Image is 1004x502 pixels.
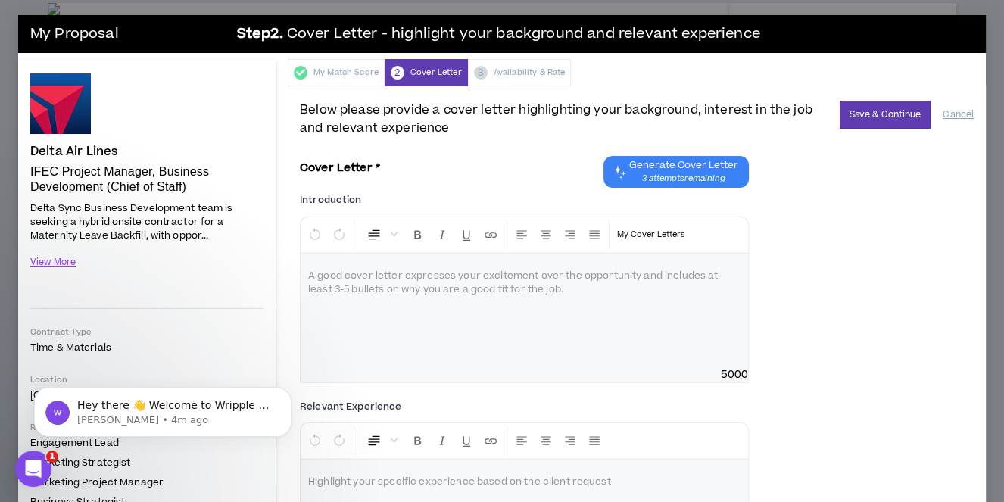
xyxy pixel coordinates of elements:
[479,426,502,455] button: Insert Link
[721,367,749,382] span: 5000
[479,220,502,249] button: Insert Link
[304,220,326,249] button: Undo
[510,426,533,455] button: Left Align
[407,426,429,455] button: Format Bold
[30,145,117,158] h4: Delta Air Lines
[535,426,557,455] button: Center Align
[328,220,351,249] button: Redo
[30,19,227,49] h3: My Proposal
[300,394,401,419] label: Relevant Experience
[629,173,738,185] span: 3 attempts remaining
[15,451,51,487] iframe: Intercom live chat
[613,220,690,249] button: Template
[559,426,582,455] button: Right Align
[583,220,606,249] button: Justify Align
[30,200,263,243] p: Delta Sync Business Development team is seeking a hybrid onsite contractor for a Maternity Leave ...
[300,188,361,212] label: Introduction
[455,426,478,455] button: Format Underline
[431,426,454,455] button: Format Italics
[510,220,533,249] button: Left Align
[431,220,454,249] button: Format Italics
[30,456,130,469] span: Marketing Strategist
[30,341,263,354] p: Time & Materials
[288,59,385,86] div: My Match Score
[46,451,58,463] span: 1
[30,164,263,195] p: IFEC Project Manager, Business Development (Chief of Staff)
[535,220,557,249] button: Center Align
[300,101,831,137] span: Below please provide a cover letter highlighting your background, interest in the job and relevan...
[840,101,931,129] button: Save & Continue
[30,326,263,338] p: Contract Type
[30,475,164,489] span: Marketing Project Manager
[300,162,380,175] h3: Cover Letter *
[559,220,582,249] button: Right Align
[583,426,606,455] button: Justify Align
[629,159,738,171] span: Generate Cover Letter
[328,426,351,455] button: Redo
[943,101,974,128] button: Cancel
[603,156,749,188] button: Chat GPT Cover Letter
[237,23,283,45] b: Step 2 .
[304,426,326,455] button: Undo
[287,23,760,45] span: Cover Letter - highlight your background and relevant experience
[407,220,429,249] button: Format Bold
[617,227,685,242] p: My Cover Letters
[455,220,478,249] button: Format Underline
[30,249,76,276] button: View More
[11,355,314,461] iframe: Intercom notifications message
